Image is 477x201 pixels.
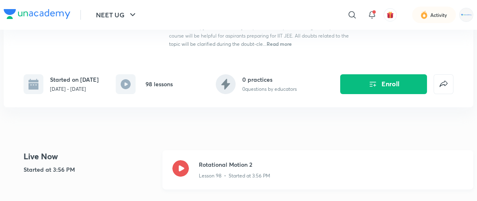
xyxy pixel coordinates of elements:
[162,150,473,199] a: Rotational Motion 2Lesson 98 • Started at 3:56 PM
[267,40,292,47] span: Read more
[169,24,351,47] span: "In this course, [PERSON_NAME] will provide in-depth knowledge of Physics. The course will be hel...
[242,85,297,93] p: 0 questions by educators
[386,11,394,19] img: avatar
[91,7,143,23] button: NEET UG
[420,10,428,20] img: activity
[199,160,463,169] h3: Rotational Motion 2
[434,74,453,94] button: false
[459,8,473,22] img: Rahul Mishra
[24,150,156,163] h4: Live Now
[242,75,297,84] h6: 0 practices
[4,9,70,21] a: Company Logo
[50,75,99,84] h6: Started on [DATE]
[199,172,270,180] p: Lesson 98 • Started at 3:56 PM
[50,85,99,93] p: [DATE] - [DATE]
[24,165,156,174] h5: Started at 3:56 PM
[340,74,427,94] button: Enroll
[145,80,173,88] h6: 98 lessons
[4,9,70,19] img: Company Logo
[384,8,397,21] button: avatar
